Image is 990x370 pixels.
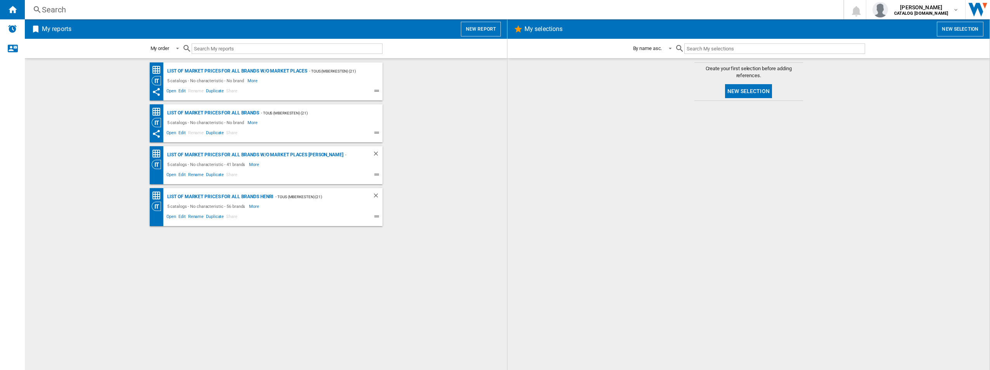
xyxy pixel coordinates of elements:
span: Duplicate [205,171,225,180]
div: My order [151,45,169,51]
div: List of market prices for all brands w/o Market places [PERSON_NAME] [165,150,343,160]
span: Open [165,171,178,180]
div: - TOUS (mberkesten) (21) [259,108,367,118]
div: 5 catalogs - No characteristic - No brand [165,118,248,127]
button: New selection [937,22,983,36]
div: 5 catalogs - No characteristic - 56 brands [165,202,249,211]
div: - TOUS (mberkesten) (21) [343,150,357,160]
h2: My reports [40,22,73,36]
div: Category View [152,202,165,211]
span: Edit [177,213,187,222]
div: Price Matrix [152,107,165,117]
div: Delete [372,192,382,202]
div: 5 catalogs - No characteristic - 41 brands [165,160,249,169]
b: CATALOG [DOMAIN_NAME] [894,11,948,16]
span: Duplicate [205,129,225,138]
img: profile.jpg [872,2,888,17]
img: alerts-logo.svg [8,24,17,33]
h2: My selections [523,22,564,36]
span: Share [225,213,239,222]
div: - TOUS (mberkesten) (21) [307,66,367,76]
div: Category View [152,160,165,169]
span: Share [225,129,239,138]
div: Delete [372,150,382,160]
div: Price Matrix [152,149,165,159]
button: New selection [725,84,772,98]
span: Duplicate [205,87,225,97]
ng-md-icon: This report has been shared with you [152,129,161,138]
span: More [247,76,259,85]
span: Rename [187,171,205,180]
div: - TOUS (mberkesten) (21) [273,192,357,202]
ng-md-icon: This report has been shared with you [152,87,161,97]
input: Search My selections [684,43,865,54]
span: Rename [187,213,205,222]
div: Category View [152,76,165,85]
span: Rename [187,87,205,97]
span: Edit [177,129,187,138]
span: More [247,118,259,127]
span: Share [225,171,239,180]
button: New report [461,22,501,36]
div: List of market prices for all brands w/o Market places [165,66,308,76]
span: Share [225,87,239,97]
span: Open [165,213,178,222]
span: [PERSON_NAME] [894,3,948,11]
span: Edit [177,171,187,180]
div: List of market prices for all brands [165,108,259,118]
div: List of market prices for all brands Henri [165,192,274,202]
input: Search My reports [192,43,382,54]
span: More [249,202,260,211]
div: 5 catalogs - No characteristic - No brand [165,76,248,85]
span: Rename [187,129,205,138]
span: Edit [177,87,187,97]
div: Price Matrix [152,65,165,75]
span: More [249,160,260,169]
span: Open [165,129,178,138]
div: Category View [152,118,165,127]
span: Create your first selection before adding references. [694,65,803,79]
span: Duplicate [205,213,225,222]
div: Search [42,4,823,15]
div: By name asc. [633,45,662,51]
div: Price Matrix [152,191,165,201]
span: Open [165,87,178,97]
